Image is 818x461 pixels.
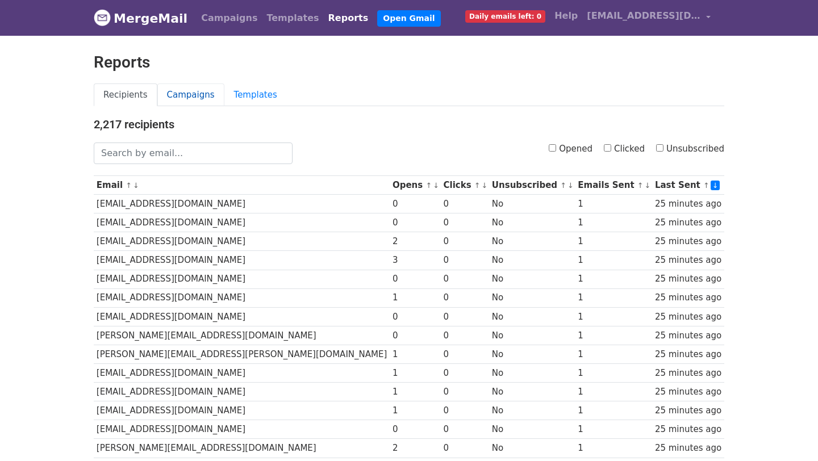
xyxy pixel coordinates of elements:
a: Reports [324,7,373,30]
a: MergeMail [94,6,187,30]
a: ↓ [482,181,488,190]
td: No [489,420,575,439]
td: 25 minutes ago [652,364,724,383]
td: No [489,232,575,251]
td: 25 minutes ago [652,326,724,345]
a: Help [550,5,582,27]
td: [EMAIL_ADDRESS][DOMAIN_NAME] [94,213,390,232]
td: 1 [390,345,441,363]
a: Campaigns [157,83,224,107]
td: 0 [441,195,489,213]
a: ↓ [567,181,574,190]
a: Recipients [94,83,157,107]
th: Clicks [441,176,489,195]
td: No [489,195,575,213]
td: 1 [575,251,653,270]
label: Clicked [604,143,645,156]
td: 2 [390,439,441,458]
td: 0 [390,213,441,232]
td: 0 [441,232,489,251]
td: 2 [390,232,441,251]
td: 0 [441,364,489,383]
td: 0 [441,213,489,232]
td: 0 [441,439,489,458]
a: ↓ [645,181,651,190]
td: 1 [575,326,653,345]
td: 0 [390,326,441,345]
a: ↓ [133,181,139,190]
img: MergeMail logo [94,9,111,26]
iframe: Chat Widget [761,406,818,461]
td: 25 minutes ago [652,345,724,363]
a: Templates [224,83,287,107]
span: [EMAIL_ADDRESS][DOMAIN_NAME] [587,9,700,23]
label: Unsubscribed [656,143,724,156]
a: [EMAIL_ADDRESS][DOMAIN_NAME] [582,5,715,31]
td: 1 [575,345,653,363]
td: 1 [575,383,653,401]
a: ↓ [711,181,720,190]
a: ↑ [474,181,481,190]
td: No [489,439,575,458]
td: 1 [390,364,441,383]
a: ↑ [637,181,644,190]
td: 25 minutes ago [652,270,724,288]
td: 0 [441,270,489,288]
td: No [489,364,575,383]
a: ↑ [560,181,566,190]
td: No [489,401,575,420]
td: 0 [441,383,489,401]
td: No [489,213,575,232]
td: 1 [575,288,653,307]
h2: Reports [94,53,724,72]
td: [EMAIL_ADDRESS][DOMAIN_NAME] [94,288,390,307]
th: Unsubscribed [489,176,575,195]
td: 25 minutes ago [652,195,724,213]
input: Unsubscribed [656,144,663,152]
td: 0 [441,307,489,326]
a: Campaigns [197,7,262,30]
td: 1 [575,420,653,439]
th: Last Sent [652,176,724,195]
th: Emails Sent [575,176,653,195]
h4: 2,217 recipients [94,118,724,131]
td: 1 [575,439,653,458]
td: No [489,345,575,363]
td: 25 minutes ago [652,401,724,420]
input: Opened [549,144,556,152]
td: 3 [390,251,441,270]
td: 0 [441,345,489,363]
td: [EMAIL_ADDRESS][DOMAIN_NAME] [94,270,390,288]
td: [EMAIL_ADDRESS][DOMAIN_NAME] [94,232,390,251]
td: [PERSON_NAME][EMAIL_ADDRESS][DOMAIN_NAME] [94,439,390,458]
span: Daily emails left: 0 [465,10,545,23]
td: 0 [441,251,489,270]
th: Email [94,176,390,195]
td: [EMAIL_ADDRESS][DOMAIN_NAME] [94,383,390,401]
td: 25 minutes ago [652,288,724,307]
td: No [489,307,575,326]
input: Search by email... [94,143,293,164]
td: 1 [390,383,441,401]
th: Opens [390,176,441,195]
td: 1 [575,307,653,326]
td: 0 [441,420,489,439]
td: 0 [390,420,441,439]
td: [EMAIL_ADDRESS][DOMAIN_NAME] [94,364,390,383]
td: 1 [575,195,653,213]
td: 25 minutes ago [652,439,724,458]
label: Opened [549,143,592,156]
a: ↓ [433,181,439,190]
td: [PERSON_NAME][EMAIL_ADDRESS][PERSON_NAME][DOMAIN_NAME] [94,345,390,363]
td: 0 [441,326,489,345]
td: [EMAIL_ADDRESS][DOMAIN_NAME] [94,401,390,420]
td: [EMAIL_ADDRESS][DOMAIN_NAME] [94,251,390,270]
td: [EMAIL_ADDRESS][DOMAIN_NAME] [94,420,390,439]
td: No [489,270,575,288]
td: No [489,288,575,307]
td: 0 [390,307,441,326]
td: 25 minutes ago [652,307,724,326]
td: 25 minutes ago [652,251,724,270]
td: No [489,326,575,345]
td: [PERSON_NAME][EMAIL_ADDRESS][DOMAIN_NAME] [94,326,390,345]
